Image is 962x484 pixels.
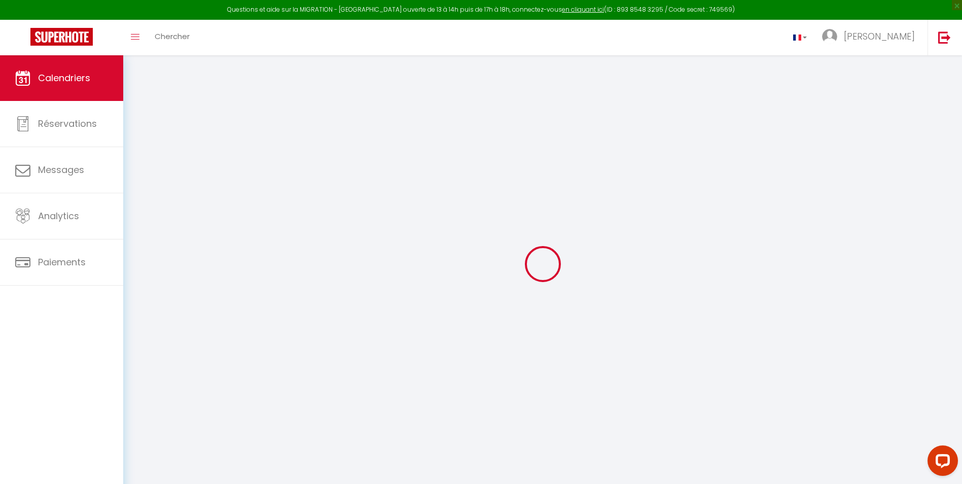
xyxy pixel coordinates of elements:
[38,72,90,84] span: Calendriers
[562,5,604,14] a: en cliquant ici
[30,28,93,46] img: Super Booking
[844,30,915,43] span: [PERSON_NAME]
[822,29,837,44] img: ...
[919,441,962,484] iframe: LiveChat chat widget
[155,31,190,42] span: Chercher
[38,117,97,130] span: Réservations
[814,20,928,55] a: ... [PERSON_NAME]
[38,210,79,222] span: Analytics
[38,256,86,268] span: Paiements
[38,163,84,176] span: Messages
[938,31,951,44] img: logout
[147,20,197,55] a: Chercher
